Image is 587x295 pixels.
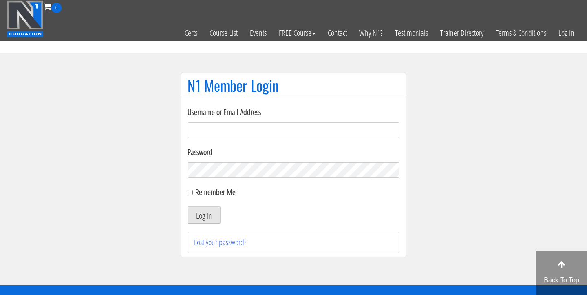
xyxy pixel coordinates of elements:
[51,3,62,13] span: 0
[434,13,490,53] a: Trainer Directory
[536,275,587,285] p: Back To Top
[179,13,203,53] a: Certs
[188,206,221,224] button: Log In
[188,106,399,118] label: Username or Email Address
[7,0,44,37] img: n1-education
[188,77,399,93] h1: N1 Member Login
[188,146,399,158] label: Password
[353,13,389,53] a: Why N1?
[322,13,353,53] a: Contact
[195,186,236,197] label: Remember Me
[389,13,434,53] a: Testimonials
[244,13,273,53] a: Events
[273,13,322,53] a: FREE Course
[44,1,62,12] a: 0
[203,13,244,53] a: Course List
[552,13,580,53] a: Log In
[194,237,247,248] a: Lost your password?
[490,13,552,53] a: Terms & Conditions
